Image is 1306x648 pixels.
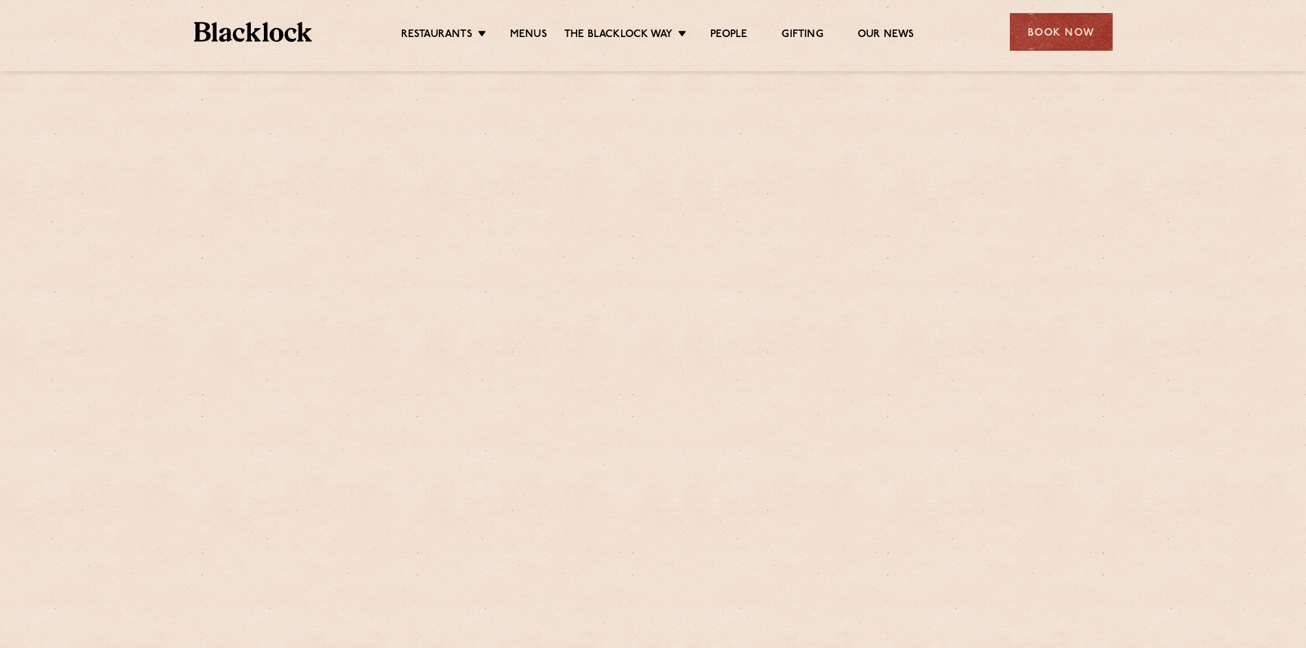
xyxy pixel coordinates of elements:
a: Restaurants [401,28,472,43]
a: Our News [858,28,915,43]
img: BL_Textured_Logo-footer-cropped.svg [194,22,313,42]
a: Gifting [782,28,823,43]
a: The Blacklock Way [564,28,673,43]
a: Menus [510,28,547,43]
a: People [710,28,747,43]
div: Book Now [1010,13,1113,51]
